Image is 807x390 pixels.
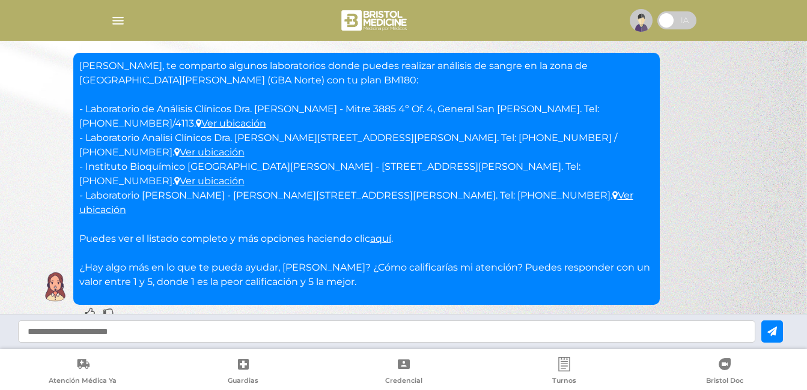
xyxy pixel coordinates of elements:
img: Cober_menu-lines-white.svg [111,13,126,28]
a: Ver ubicación [174,175,245,187]
span: Atención Médica Ya [49,376,117,387]
a: Ver ubicación [174,146,245,158]
a: Atención Médica Ya [2,357,163,388]
a: Guardias [163,357,323,388]
span: Bristol Doc [706,376,743,387]
span: Credencial [385,376,422,387]
span: Guardias [228,376,258,387]
a: Bristol Doc [644,357,805,388]
a: aquí [370,233,391,244]
a: Ver ubicación [196,118,266,129]
a: Credencial [323,357,484,388]
img: profile-placeholder.svg [630,9,653,32]
img: bristol-medicine-blanco.png [340,6,411,35]
span: Turnos [552,376,576,387]
p: [PERSON_NAME], te comparto algunos laboratorios donde puedes realizar análisis de sangre en la zo... [79,59,654,289]
img: Cober IA [40,272,70,302]
a: Turnos [484,357,644,388]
